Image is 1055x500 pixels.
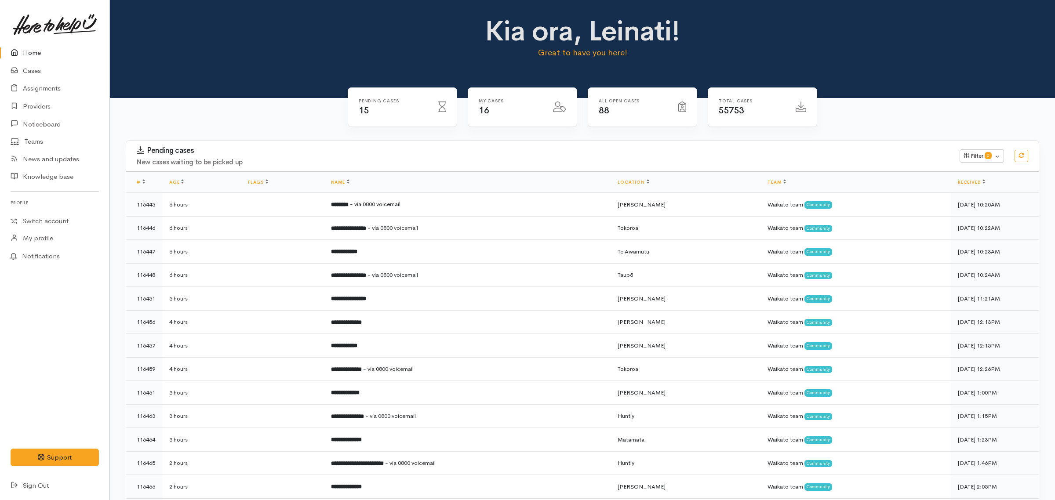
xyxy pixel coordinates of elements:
p: Great to have you here! [357,47,808,59]
a: Name [331,179,349,185]
td: [DATE] 12:26PM [951,357,1039,381]
span: Tokoroa [618,224,638,232]
h6: Total cases [719,98,785,103]
td: 6 hours [162,193,241,217]
span: Huntly [618,459,634,467]
td: 6 hours [162,240,241,264]
td: 116446 [126,216,162,240]
td: 2 hours [162,451,241,475]
a: Age [169,179,184,185]
h1: Kia ora, Leinati! [357,16,808,47]
td: [DATE] 12:15PM [951,334,1039,358]
td: [DATE] 10:24AM [951,263,1039,287]
td: 116459 [126,357,162,381]
td: [DATE] 1:00PM [951,381,1039,405]
span: - via 0800 voicemail [385,459,436,467]
td: Waikato team [760,193,951,217]
td: Waikato team [760,451,951,475]
span: Community [804,483,832,490]
td: 3 hours [162,404,241,428]
td: [DATE] 10:22AM [951,216,1039,240]
span: Community [804,225,832,232]
td: [DATE] 10:20AM [951,193,1039,217]
span: [PERSON_NAME] [618,295,666,302]
span: Community [804,389,832,396]
td: 5 hours [162,287,241,311]
span: Community [804,272,832,279]
td: 116465 [126,451,162,475]
td: 2 hours [162,475,241,499]
td: Waikato team [760,357,951,381]
span: - via 0800 voicemail [367,271,418,279]
td: [DATE] 1:46PM [951,451,1039,475]
span: Te Awamutu [618,248,649,255]
td: 116464 [126,428,162,452]
span: Community [804,201,832,208]
span: Tokoroa [618,365,638,373]
span: - via 0800 voicemail [365,412,416,420]
td: 6 hours [162,263,241,287]
td: Waikato team [760,216,951,240]
button: Filter0 [960,149,1004,163]
td: 4 hours [162,310,241,334]
td: 116461 [126,381,162,405]
td: 3 hours [162,428,241,452]
td: 116463 [126,404,162,428]
span: - via 0800 voicemail [363,365,414,373]
a: Location [618,179,649,185]
h4: New cases waiting to be picked up [137,159,949,166]
td: Waikato team [760,263,951,287]
a: # [137,179,145,185]
span: 15 [359,105,369,116]
span: Community [804,413,832,420]
span: Community [804,248,832,255]
span: Community [804,342,832,349]
td: Waikato team [760,475,951,499]
span: [PERSON_NAME] [618,201,666,208]
a: Team [768,179,786,185]
td: Waikato team [760,310,951,334]
h6: Pending cases [359,98,428,103]
span: Community [804,319,832,326]
td: Waikato team [760,240,951,264]
td: 116466 [126,475,162,499]
button: Support [11,449,99,467]
td: 116451 [126,287,162,311]
span: [PERSON_NAME] [618,318,666,326]
td: 3 hours [162,381,241,405]
td: [DATE] 12:13PM [951,310,1039,334]
span: Community [804,366,832,373]
span: 16 [479,105,489,116]
span: - via 0800 voicemail [367,224,418,232]
td: Waikato team [760,404,951,428]
h6: All Open cases [599,98,668,103]
td: Waikato team [760,334,951,358]
h6: My cases [479,98,542,103]
span: - via 0800 voicemail [350,200,400,208]
td: 116448 [126,263,162,287]
span: 88 [599,105,609,116]
td: 4 hours [162,334,241,358]
span: Matamata [618,436,644,443]
span: Huntly [618,412,634,420]
td: [DATE] 1:15PM [951,404,1039,428]
span: [PERSON_NAME] [618,483,666,490]
td: Waikato team [760,287,951,311]
h3: Pending cases [137,146,949,155]
td: [DATE] 10:23AM [951,240,1039,264]
span: Community [804,436,832,443]
span: Community [804,295,832,302]
td: 116457 [126,334,162,358]
td: 116445 [126,193,162,217]
span: 55753 [719,105,744,116]
td: Waikato team [760,428,951,452]
h6: Profile [11,197,99,209]
td: [DATE] 11:21AM [951,287,1039,311]
a: Received [958,179,985,185]
td: 6 hours [162,216,241,240]
td: 116447 [126,240,162,264]
span: [PERSON_NAME] [618,342,666,349]
span: 0 [985,152,992,159]
td: 4 hours [162,357,241,381]
td: Waikato team [760,381,951,405]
